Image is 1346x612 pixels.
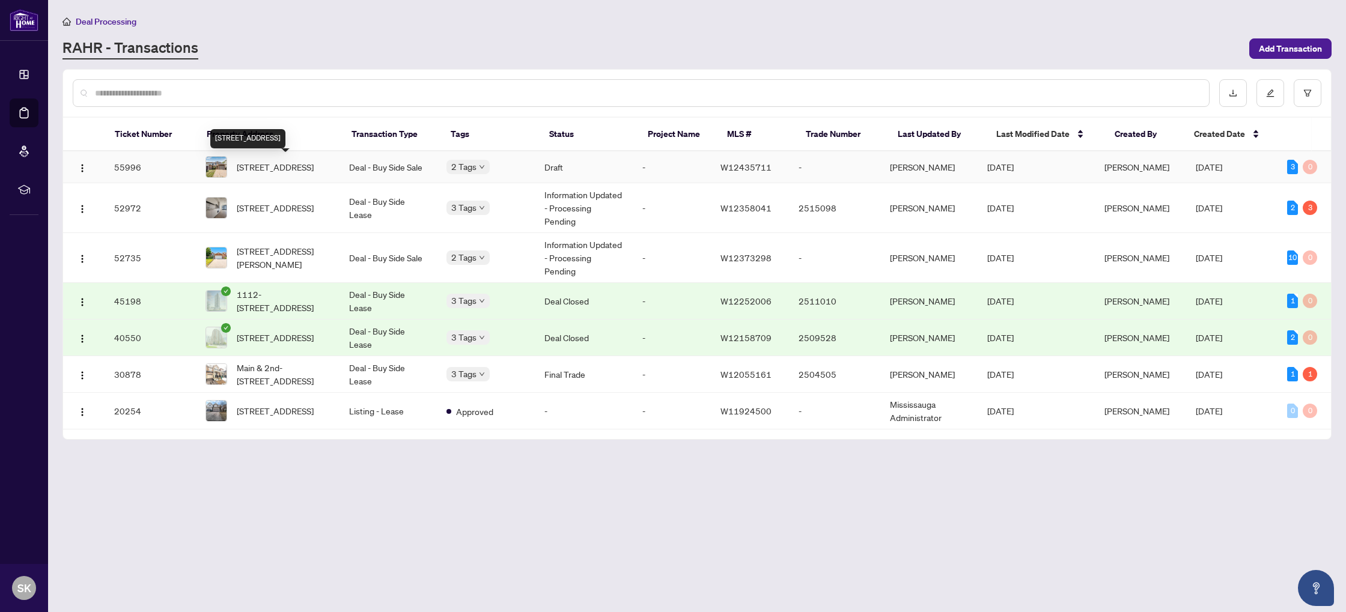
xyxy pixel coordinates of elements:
td: Deal - Buy Side Sale [340,233,437,283]
img: thumbnail-img [206,247,227,268]
span: [DATE] [987,295,1014,306]
th: Status [540,118,638,151]
td: Deal - Buy Side Lease [340,283,437,320]
td: Deal - Buy Side Lease [340,183,437,233]
span: [DATE] [1196,162,1222,172]
span: [PERSON_NAME] [1104,405,1169,416]
button: download [1219,79,1247,107]
span: [DATE] [1196,252,1222,263]
span: W12358041 [720,202,772,213]
span: SK [17,580,31,596]
div: [STREET_ADDRESS] [210,129,285,148]
span: Approved [456,405,493,418]
span: W11924500 [720,405,772,416]
td: Deal - Buy Side Sale [340,151,437,183]
img: Logo [78,163,87,173]
img: Logo [78,297,87,307]
span: [STREET_ADDRESS] [237,404,314,417]
td: - [633,183,711,233]
span: 2 Tags [451,250,477,264]
th: Created Date [1184,118,1276,151]
span: down [479,335,485,341]
button: Logo [73,291,92,311]
td: [PERSON_NAME] [880,183,978,233]
span: W12373298 [720,252,772,263]
th: MLS # [717,118,796,151]
th: Transaction Type [342,118,440,151]
div: 0 [1303,250,1317,265]
td: [PERSON_NAME] [880,320,978,356]
td: Deal - Buy Side Lease [340,320,437,356]
button: Add Transaction [1249,38,1332,59]
td: Information Updated - Processing Pending [535,233,633,283]
span: [DATE] [1196,202,1222,213]
button: Logo [73,157,92,177]
th: Ticket Number [105,118,197,151]
span: [DATE] [1196,405,1222,416]
div: 2 [1287,330,1298,345]
button: filter [1294,79,1321,107]
td: 2511010 [789,283,880,320]
td: [PERSON_NAME] [880,151,978,183]
span: [DATE] [1196,295,1222,306]
td: 45198 [105,283,196,320]
img: thumbnail-img [206,157,227,177]
td: Deal Closed [535,320,633,356]
th: Created By [1105,118,1184,151]
td: [PERSON_NAME] [880,356,978,393]
span: [STREET_ADDRESS] [237,331,314,344]
img: thumbnail-img [206,364,227,384]
a: RAHR - Transactions [62,38,198,59]
span: 3 Tags [451,367,477,381]
span: home [62,17,71,26]
th: Property Address [197,118,342,151]
img: thumbnail-img [206,198,227,218]
span: 1112-[STREET_ADDRESS] [237,288,330,314]
td: Deal Closed [535,283,633,320]
td: - [633,356,711,393]
td: - [633,283,711,320]
img: thumbnail-img [206,327,227,348]
span: [PERSON_NAME] [1104,295,1169,306]
span: [DATE] [987,405,1014,416]
div: 0 [1303,160,1317,174]
td: 52972 [105,183,196,233]
span: [STREET_ADDRESS][PERSON_NAME] [237,244,330,271]
span: [PERSON_NAME] [1104,252,1169,263]
td: 52735 [105,233,196,283]
td: 2515098 [789,183,880,233]
span: [PERSON_NAME] [1104,369,1169,380]
span: Last Modified Date [996,127,1070,141]
button: Open asap [1298,570,1334,606]
span: down [479,164,485,170]
div: 3 [1303,201,1317,215]
span: Created Date [1194,127,1245,141]
span: [PERSON_NAME] [1104,162,1169,172]
span: Deal Processing [76,16,136,27]
th: Last Modified Date [987,118,1105,151]
span: edit [1266,89,1274,97]
img: Logo [78,334,87,344]
td: Draft [535,151,633,183]
div: 1 [1287,367,1298,381]
td: 2509528 [789,320,880,356]
td: Listing - Lease [340,393,437,429]
span: [STREET_ADDRESS] [237,160,314,174]
td: Final Trade [535,356,633,393]
td: - [789,151,880,183]
div: 3 [1287,160,1298,174]
td: [PERSON_NAME] [880,283,978,320]
td: - [633,233,711,283]
button: edit [1256,79,1284,107]
td: 40550 [105,320,196,356]
span: W12055161 [720,369,772,380]
div: 2 [1287,201,1298,215]
span: down [479,371,485,377]
th: Last Updated By [888,118,987,151]
td: 30878 [105,356,196,393]
span: [PERSON_NAME] [1104,332,1169,343]
td: - [633,320,711,356]
div: 0 [1303,330,1317,345]
span: down [479,298,485,304]
img: Logo [78,371,87,380]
